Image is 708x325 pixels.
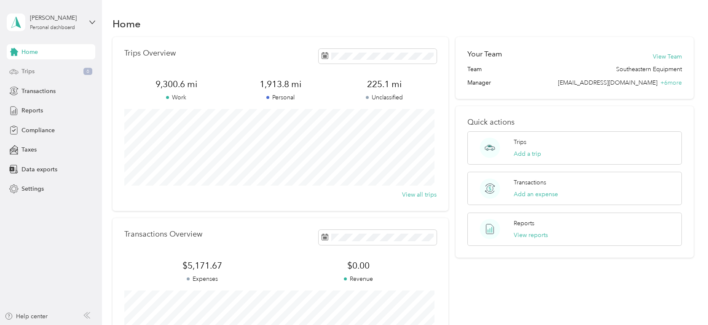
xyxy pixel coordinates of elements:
iframe: Everlance-gr Chat Button Frame [661,278,708,325]
span: 1,913.8 mi [228,78,333,90]
button: Add an expense [514,190,558,199]
button: Add a trip [514,149,541,158]
span: [EMAIL_ADDRESS][DOMAIN_NAME] [558,79,657,86]
span: 6 [83,68,92,75]
button: Help center [5,312,48,321]
p: Unclassified [333,93,437,102]
span: $5,171.67 [124,260,280,272]
div: Personal dashboard [30,25,75,30]
span: + 6 more [660,79,682,86]
span: Team [467,65,482,74]
h1: Home [113,19,141,28]
span: Transactions [21,87,56,96]
button: View reports [514,231,548,240]
div: [PERSON_NAME] [30,13,83,22]
span: Taxes [21,145,37,154]
span: Reports [21,106,43,115]
span: 225.1 mi [333,78,437,90]
span: Southeastern Equipment [616,65,682,74]
p: Reports [514,219,534,228]
span: Manager [467,78,491,87]
span: Data exports [21,165,57,174]
span: 9,300.6 mi [124,78,228,90]
p: Revenue [280,274,436,283]
p: Quick actions [467,118,681,127]
span: Settings [21,184,44,193]
p: Transactions [514,178,546,187]
p: Transactions Overview [124,230,202,239]
p: Trips Overview [124,49,176,58]
p: Personal [228,93,333,102]
p: Work [124,93,228,102]
p: Trips [514,138,526,147]
span: $0.00 [280,260,436,272]
span: Compliance [21,126,55,135]
span: Trips [21,67,35,76]
button: View Team [653,52,682,61]
p: Expenses [124,274,280,283]
button: View all trips [402,190,437,199]
h2: Your Team [467,49,502,59]
span: Home [21,48,38,56]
